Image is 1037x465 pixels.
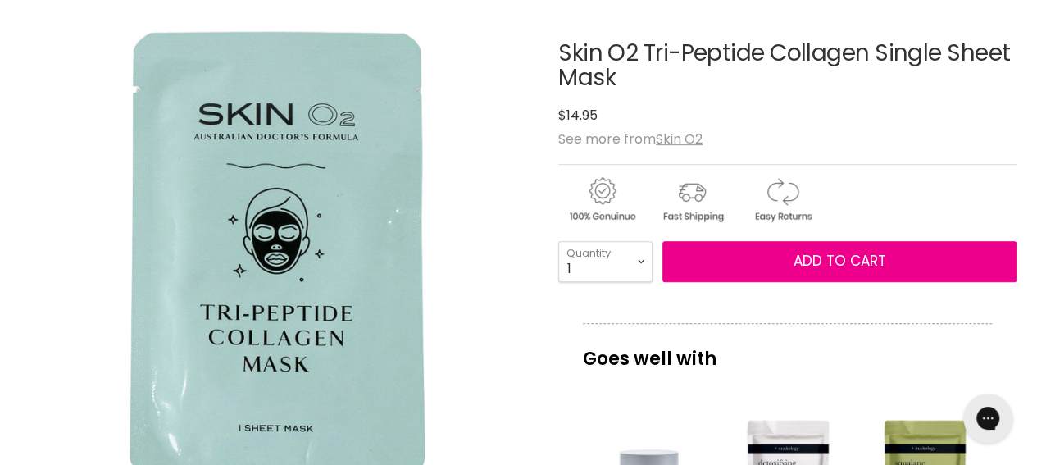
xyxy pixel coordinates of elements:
[558,130,703,148] span: See more from
[955,388,1021,449] iframe: Gorgias live chat messenger
[558,175,645,225] img: genuine.gif
[794,251,886,271] span: Add to cart
[583,323,992,377] p: Goes well with
[656,130,703,148] a: Skin O2
[739,175,826,225] img: returns.gif
[662,241,1017,282] button: Add to cart
[558,106,598,125] span: $14.95
[558,241,653,282] select: Quantity
[558,41,1017,92] h1: Skin O2 Tri-Peptide Collagen Single Sheet Mask
[648,175,735,225] img: shipping.gif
